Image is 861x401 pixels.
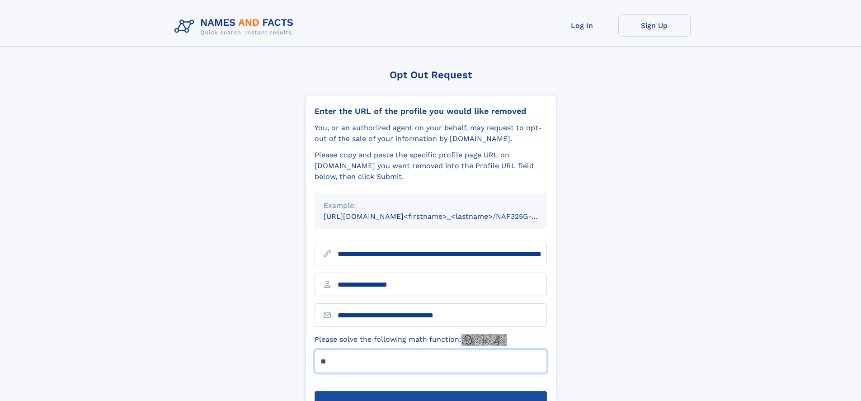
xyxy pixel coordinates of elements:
[546,14,618,37] a: Log In
[324,212,564,221] small: [URL][DOMAIN_NAME]<firstname>_<lastname>/NAF325G-xxxxxxxx
[324,200,538,211] div: Example:
[315,106,547,116] div: Enter the URL of the profile you would like removed
[618,14,691,37] a: Sign Up
[315,123,547,144] div: You, or an authorized agent on your behalf, may request to opt-out of the sale of your informatio...
[171,14,301,39] img: Logo Names and Facts
[315,334,507,346] label: Please solve the following math function:
[305,69,556,80] div: Opt Out Request
[315,150,547,182] div: Please copy and paste the specific profile page URL on [DOMAIN_NAME] you want removed into the Pr...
